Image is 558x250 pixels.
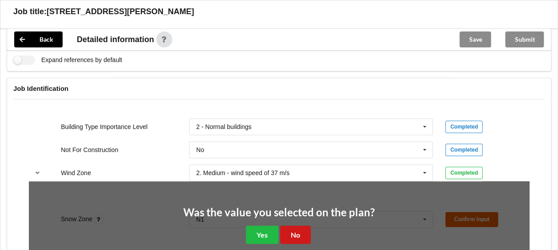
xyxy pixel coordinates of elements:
span: Detailed information [77,35,154,43]
div: 2 - Normal buildings [196,124,252,130]
button: No [280,226,311,244]
h2: Was the value you selected on the plan? [183,206,375,219]
div: No [196,147,204,153]
h4: Job Identification [13,84,545,93]
button: Back [14,31,63,47]
label: Not For Construction [61,146,118,153]
button: Yes [246,226,278,244]
div: 2. Medium - wind speed of 37 m/s [196,170,289,176]
h3: Job title: [13,7,47,17]
h3: [STREET_ADDRESS][PERSON_NAME] [47,7,194,17]
label: Wind Zone [61,169,91,176]
button: reference-toggle [29,165,46,181]
div: Completed [445,144,483,156]
div: Completed [445,167,483,179]
label: Building Type Importance Level [61,123,147,130]
div: Completed [445,121,483,133]
label: Expand references by default [13,55,122,65]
